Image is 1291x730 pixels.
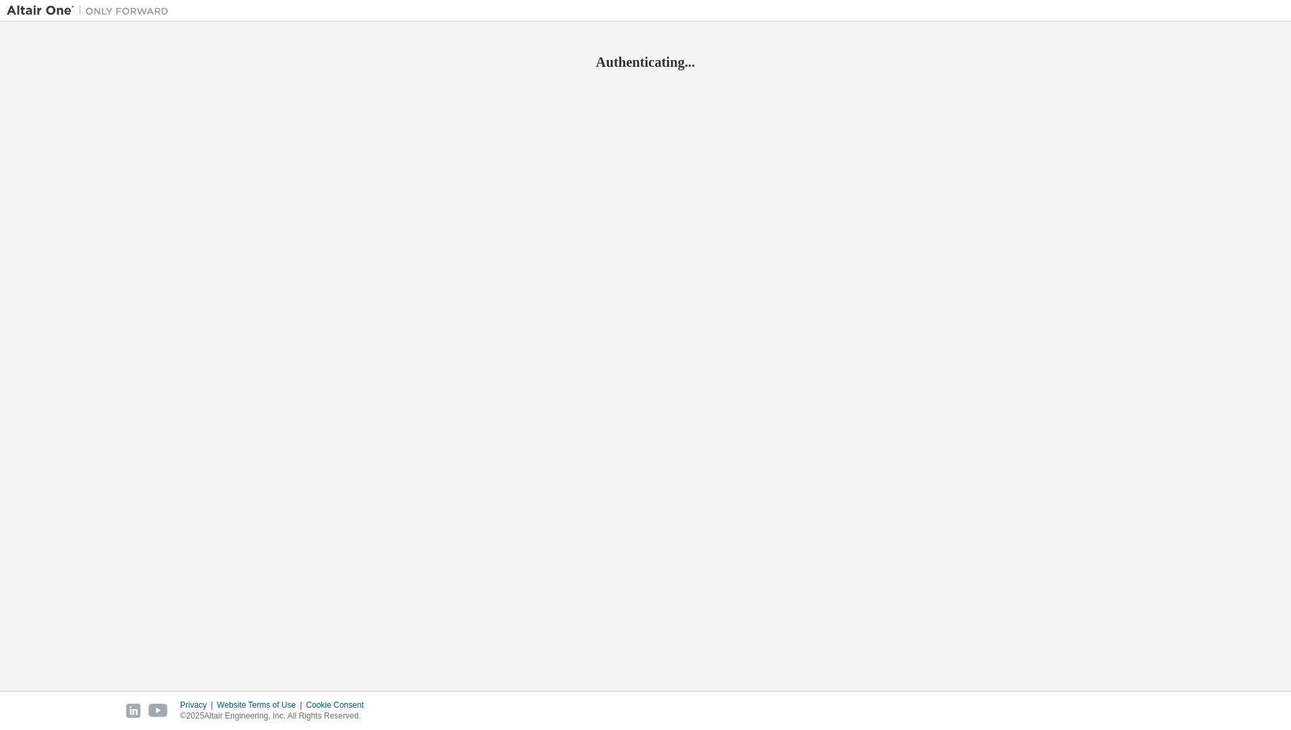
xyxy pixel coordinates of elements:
div: Website Terms of Use [217,700,306,710]
div: Privacy [180,700,217,710]
h2: Authenticating... [7,53,1284,71]
p: © 2025 Altair Engineering, Inc. All Rights Reserved. [180,710,372,722]
img: linkedin.svg [126,704,140,718]
div: Cookie Consent [306,700,371,710]
img: youtube.svg [149,704,168,718]
img: Altair One [7,4,176,18]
